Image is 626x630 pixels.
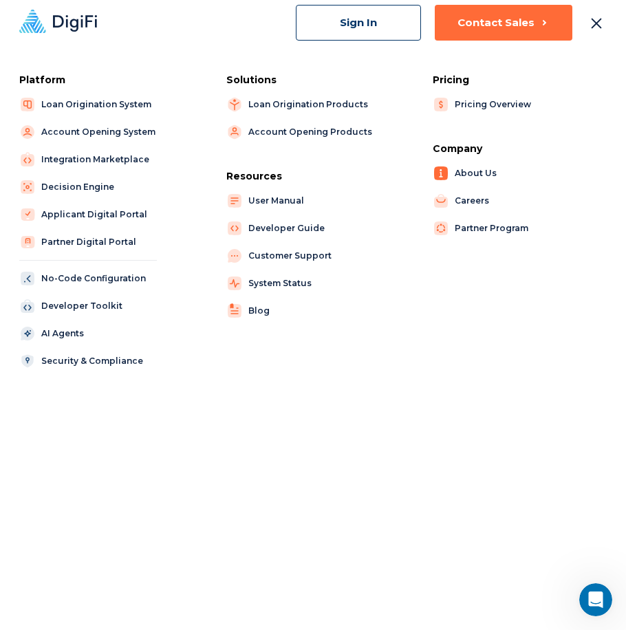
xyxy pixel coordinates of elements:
a: Partner Program [433,219,559,238]
a: AI Agents [19,324,146,343]
a: Security & Compliance [19,351,146,371]
div: Solutions [226,73,400,87]
button: Contact Sales [435,5,572,41]
a: Decision Engine [19,177,146,197]
a: About Us [433,164,559,183]
div: Platform [19,73,193,87]
a: System Status [226,274,353,293]
div: Pricing [433,73,607,87]
a: Careers [433,191,559,210]
div: Contact Sales [457,16,535,30]
a: Loan Origination System [19,95,151,114]
a: No-Code Configuration [19,269,146,288]
a: Pricing Overview [433,95,559,114]
a: Developer Guide [226,219,353,238]
a: Sign In [296,5,421,41]
iframe: Intercom live chat [579,583,612,616]
a: Applicant Digital Portal [19,205,147,224]
a: Developer Toolkit [19,296,146,316]
a: Customer Support [226,246,353,265]
a: Loan Origination Products [226,95,368,114]
a: User Manual [226,191,353,210]
a: Partner Digital Portal [19,232,146,252]
a: Blog [226,301,353,321]
a: Account Opening System [19,122,155,142]
a: Integration Marketplace [19,150,149,169]
div: Company [433,142,607,155]
div: Resources [226,169,400,183]
a: Account Opening Products [226,122,372,142]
